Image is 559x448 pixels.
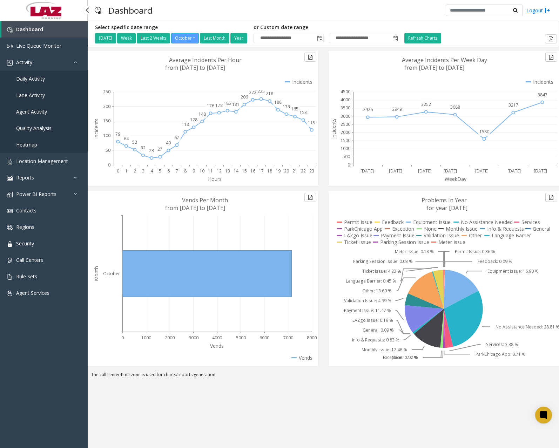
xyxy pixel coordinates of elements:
[545,193,557,202] button: Export to pdf
[249,89,256,95] text: 222
[348,162,350,168] text: 0
[266,90,273,96] text: 218
[538,92,547,98] text: 3847
[274,99,282,105] text: 188
[134,168,136,174] text: 2
[241,94,248,100] text: 206
[426,204,467,212] text: for year [DATE]
[257,88,265,94] text: 225
[7,291,13,296] img: 'icon'
[242,168,247,174] text: 15
[232,101,240,107] text: 181
[259,168,264,174] text: 17
[121,335,124,341] text: 0
[210,342,224,349] text: Vends
[291,106,298,112] text: 165
[545,53,557,62] button: Export to pdf
[16,42,61,49] span: Live Queue Monitor
[341,113,350,119] text: 3000
[95,25,248,30] h5: Select specific date range
[421,101,431,107] text: 3252
[276,168,281,174] text: 19
[124,136,129,142] text: 64
[103,133,110,138] text: 100
[341,105,350,111] text: 3500
[103,118,110,124] text: 150
[115,131,120,137] text: 79
[16,174,34,181] span: Reports
[215,102,223,108] text: 178
[159,168,161,174] text: 5
[284,168,289,174] text: 20
[208,168,213,174] text: 11
[507,168,521,174] text: [DATE]
[190,117,197,123] text: 128
[106,147,110,153] text: 50
[545,7,550,14] img: logout
[198,111,206,117] text: 148
[103,89,110,95] text: 250
[404,64,464,72] text: from [DATE] to [DATE]
[444,168,457,174] text: [DATE]
[422,196,467,204] text: Problems In Year
[141,335,151,341] text: 1000
[16,75,45,82] span: Daily Activity
[217,168,222,174] text: 12
[402,56,487,64] text: Average Incidents Per Week Day
[395,249,434,254] text: Meter Issue: 0.18 %
[304,53,316,62] button: Export to pdf
[105,2,156,19] h3: Dashboard
[7,159,13,164] img: 'icon'
[352,317,393,323] text: LAZgo Issue: 0.19 %
[363,327,394,333] text: General: 0.09 %
[450,104,460,110] text: 3088
[166,140,171,146] text: 49
[16,273,37,280] span: Rule Sets
[7,60,13,66] img: 'icon'
[283,104,290,110] text: 173
[341,121,350,127] text: 2500
[341,129,350,135] text: 2000
[361,168,374,174] text: [DATE]
[545,34,557,43] button: Export to pdf
[309,168,314,174] text: 23
[346,278,396,284] text: Language Barrier: 0.45 %
[167,168,170,174] text: 6
[455,249,495,254] text: Permit Issue: 0.36 %
[534,168,547,174] text: [DATE]
[182,196,228,204] text: Vends Per Month
[174,135,179,141] text: 67
[165,335,175,341] text: 2000
[157,146,162,152] text: 27
[475,168,489,174] text: [DATE]
[383,354,418,360] text: Exception: 0.14 %
[509,102,518,108] text: 3217
[267,168,272,174] text: 18
[392,106,402,112] text: 2949
[362,347,407,353] text: Monthly Issue: 12.46 %
[16,240,34,247] span: Security
[230,33,247,43] button: Year
[16,257,43,263] span: Call Centers
[125,168,128,174] text: 1
[189,335,198,341] text: 3000
[254,25,399,30] h5: or Custom date range
[150,168,153,174] text: 4
[141,145,146,151] text: 32
[108,162,110,168] text: 0
[308,120,315,125] text: 119
[165,204,225,212] text: from [DATE] to [DATE]
[352,337,399,343] text: Info & Requests: 0.83 %
[392,354,418,360] text: None: 1.07 %
[7,225,13,230] img: 'icon'
[260,335,269,341] text: 6000
[16,26,43,33] span: Dashboard
[212,335,222,341] text: 4000
[330,118,337,139] text: Incidents
[88,372,559,381] div: The call center time zone is used for charts/reports generation
[7,192,13,197] img: 'icon'
[234,168,239,174] text: 14
[353,258,413,264] text: Parking Session Issue: 0.03 %
[16,224,34,230] span: Regions
[95,2,101,19] img: pageIcon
